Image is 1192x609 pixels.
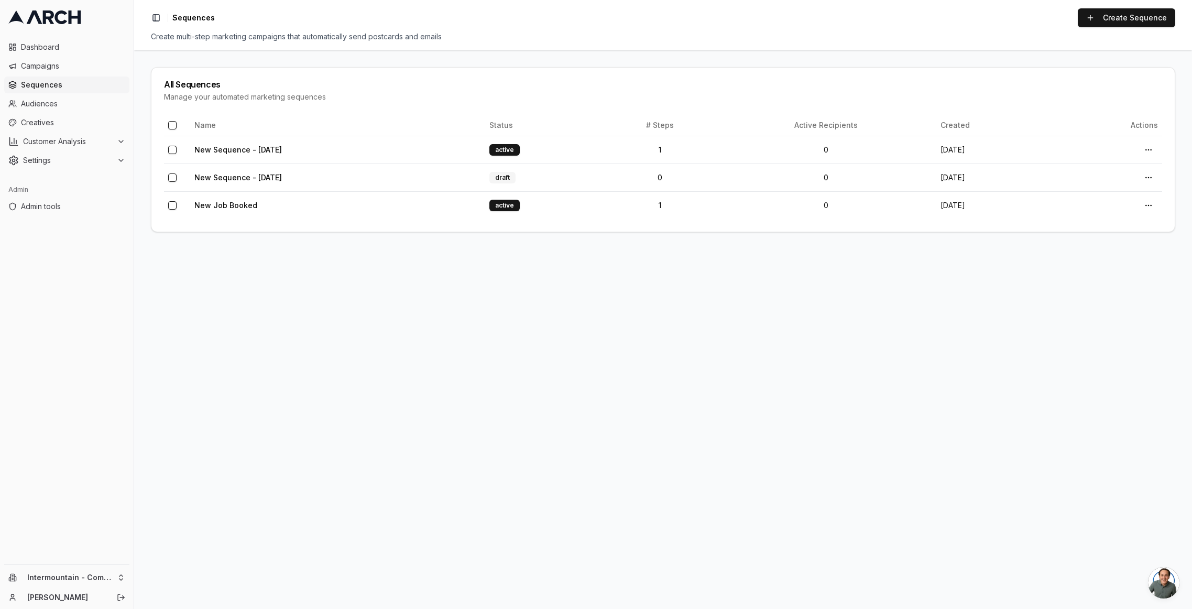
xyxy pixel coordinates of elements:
td: [DATE] [936,191,1052,219]
a: Campaigns [4,58,129,74]
th: Name [190,115,485,136]
td: [DATE] [936,136,1052,164]
a: Dashboard [4,39,129,56]
span: Dashboard [21,42,125,52]
a: Sequences [4,77,129,93]
a: [PERSON_NAME] [27,592,105,603]
td: 1 [605,136,716,164]
th: Active Recipients [716,115,936,136]
td: [DATE] [936,164,1052,191]
div: active [489,200,520,211]
div: Admin [4,181,129,198]
td: 1 [605,191,716,219]
span: Admin tools [21,201,125,212]
span: Settings [23,155,113,166]
div: Manage your automated marketing sequences [164,92,1162,102]
span: Sequences [172,13,215,23]
th: Status [485,115,605,136]
button: Settings [4,152,129,169]
td: 0 [716,191,936,219]
th: Created [936,115,1052,136]
span: Creatives [21,117,125,128]
a: New Job Booked [194,201,257,210]
td: 0 [605,164,716,191]
th: # Steps [605,115,716,136]
a: Audiences [4,95,129,112]
div: draft [489,172,516,183]
div: active [489,144,520,156]
a: Admin tools [4,198,129,215]
div: Open chat [1148,567,1179,599]
td: 0 [716,136,936,164]
th: Actions [1053,115,1162,136]
span: Intermountain - Comfort Solutions [27,573,113,582]
div: All Sequences [164,80,1162,89]
span: Customer Analysis [23,136,113,147]
button: Customer Analysis [4,133,129,150]
span: Campaigns [21,61,125,71]
a: New Sequence - [DATE] [194,145,282,154]
button: Intermountain - Comfort Solutions [4,569,129,586]
a: Creatives [4,114,129,131]
a: New Sequence - [DATE] [194,173,282,182]
div: Create multi-step marketing campaigns that automatically send postcards and emails [151,31,1175,42]
nav: breadcrumb [172,13,215,23]
span: Audiences [21,99,125,109]
button: Log out [114,590,128,605]
span: Sequences [21,80,125,90]
a: Create Sequence [1078,8,1175,27]
td: 0 [716,164,936,191]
